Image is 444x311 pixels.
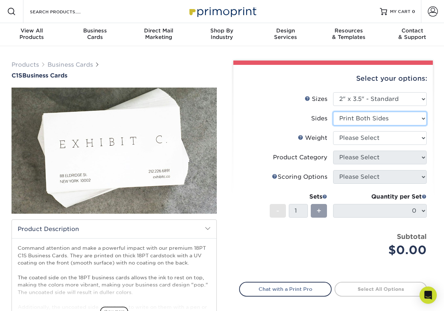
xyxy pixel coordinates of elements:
[186,4,258,19] img: Primoprint
[127,23,190,46] a: Direct MailMarketing
[381,27,444,34] span: Contact
[12,72,217,79] h1: Business Cards
[335,282,427,296] a: Select All Options
[317,205,321,216] span: +
[29,7,99,16] input: SEARCH PRODUCTS.....
[390,9,411,15] span: MY CART
[273,153,327,162] div: Product Category
[333,192,427,201] div: Quantity per Set
[254,27,317,40] div: Services
[317,27,381,34] span: Resources
[12,220,216,238] h2: Product Description
[254,27,317,34] span: Design
[305,95,327,103] div: Sizes
[12,61,39,68] a: Products
[12,72,22,79] span: C1S
[311,114,327,123] div: Sides
[127,27,190,40] div: Marketing
[276,205,279,216] span: -
[338,241,427,259] div: $0.00
[397,232,427,240] strong: Subtotal
[63,27,127,34] span: Business
[239,65,427,92] div: Select your options:
[412,9,415,14] span: 0
[12,48,217,253] img: C1S 01
[254,23,317,46] a: DesignServices
[190,27,254,34] span: Shop By
[298,134,327,142] div: Weight
[381,23,444,46] a: Contact& Support
[420,286,437,304] div: Open Intercom Messenger
[317,23,381,46] a: Resources& Templates
[127,27,190,34] span: Direct Mail
[190,27,254,40] div: Industry
[48,61,93,68] a: Business Cards
[272,173,327,181] div: Scoring Options
[270,192,327,201] div: Sets
[12,72,217,79] a: C1SBusiness Cards
[190,23,254,46] a: Shop ByIndustry
[63,23,127,46] a: BusinessCards
[239,282,332,296] a: Chat with a Print Pro
[381,27,444,40] div: & Support
[317,27,381,40] div: & Templates
[63,27,127,40] div: Cards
